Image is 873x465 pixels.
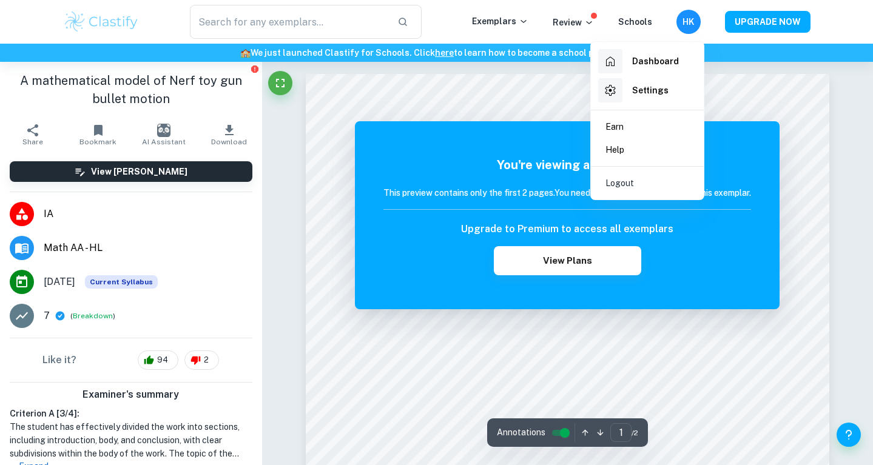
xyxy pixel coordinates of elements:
[605,176,634,190] p: Logout
[605,143,624,156] p: Help
[632,84,669,97] h6: Settings
[596,76,699,105] a: Settings
[632,55,679,68] h6: Dashboard
[596,138,699,161] a: Help
[596,115,699,138] a: Earn
[596,47,699,76] a: Dashboard
[605,120,624,133] p: Earn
